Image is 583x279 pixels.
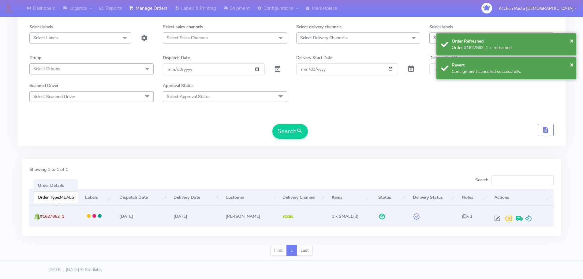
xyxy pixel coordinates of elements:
[115,189,169,206] th: Dispatch Date: activate to sort column ascending
[40,213,64,219] span: #1627862_1
[272,124,308,139] button: Search
[452,44,572,51] div: Order #1627862_1 is refreshed
[296,24,342,30] label: Select delivery channels
[296,55,332,61] label: Delivery Start Date
[163,24,203,30] label: Select sales channels
[282,215,293,218] img: Yodel
[457,189,490,206] th: Notes: activate to sort column ascending
[34,213,40,220] img: shopify.png
[34,180,78,192] h3: Order Details
[163,82,194,89] label: Approval Status
[300,35,347,41] span: Select Delivery Channels
[80,189,114,206] th: Labels: activate to sort column ascending
[491,175,554,185] input: Search:
[494,2,581,15] button: Kitchen Pasta [DEMOGRAPHIC_DATA]
[408,189,457,206] th: Delivery Status: activate to sort column ascending
[169,189,221,206] th: Delivery Date: activate to sort column ascending
[221,206,278,226] td: [PERSON_NAME]
[33,35,58,41] span: Select Labels
[163,55,190,61] label: Dispatch Date
[452,62,572,68] div: Revert
[278,189,327,206] th: Delivery Channel: activate to sort column ascending
[167,35,208,41] span: Select Sales Channels
[115,206,169,226] td: [DATE]
[167,94,211,100] span: Select Approval Status
[221,189,278,206] th: Customer: activate to sort column ascending
[332,213,359,219] span: (3)
[429,55,463,61] label: Delivery End Date
[490,189,554,206] th: Actions: activate to sort column ascending
[570,36,574,45] span: ×
[169,206,221,226] td: [DATE]
[29,82,58,89] label: Scanned Driver
[374,189,408,206] th: Status: activate to sort column ascending
[570,36,574,45] button: Close
[327,189,374,206] th: Items: activate to sort column ascending
[29,166,68,173] label: Showing 1 to 1 of 1
[29,189,80,206] th: Order: activate to sort column ascending
[332,213,353,219] span: 1 x SMALL
[29,24,53,30] label: Select labels
[475,175,554,185] label: Search:
[452,38,572,44] div: Order Refreshed
[33,94,75,100] span: Select Scanned Driver
[34,192,78,203] div: MEALS
[462,213,472,219] i: x 1
[452,68,572,75] div: Consignment cancelled successfully.
[286,245,297,256] a: 1
[433,35,462,41] span: Select Box size
[38,194,60,200] b: Order Type:
[29,55,41,61] label: Group
[570,60,574,69] button: Close
[570,60,574,69] span: ×
[33,66,60,72] span: Select Groups
[429,24,453,30] label: Select labels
